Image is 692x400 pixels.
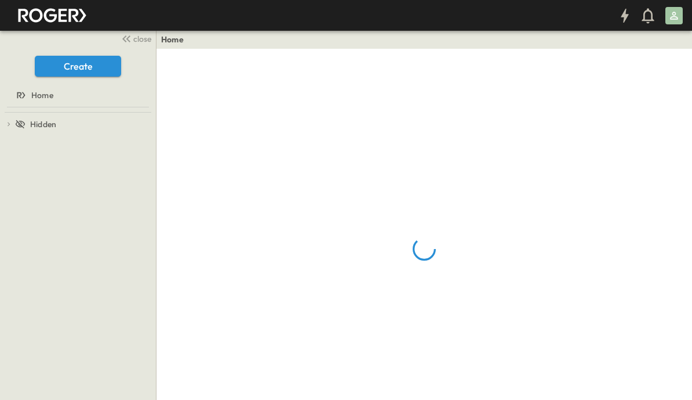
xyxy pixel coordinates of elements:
button: close [116,30,154,46]
span: Hidden [30,118,56,130]
nav: breadcrumbs [161,34,191,45]
a: Home [161,34,184,45]
button: Create [35,56,121,77]
span: Home [31,89,53,101]
a: Home [2,87,151,103]
span: close [133,33,151,45]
